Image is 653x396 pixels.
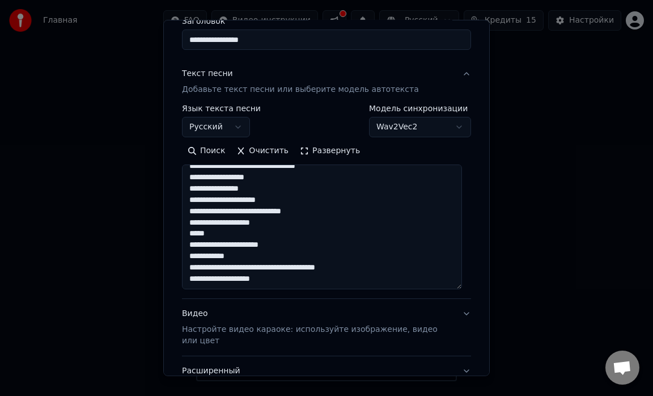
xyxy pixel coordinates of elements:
[182,104,261,112] label: Язык текста песни
[182,104,471,298] div: Текст песниДобавьте текст песни или выберите модель автотекста
[294,142,366,160] button: Развернуть
[182,299,471,356] button: ВидеоНастройте видео караоке: используйте изображение, видео или цвет
[231,142,294,160] button: Очистить
[182,68,233,79] div: Текст песни
[182,17,471,25] label: Заголовок
[369,104,471,112] label: Модель синхронизации
[182,356,471,386] button: Расширенный
[182,142,231,160] button: Поиск
[182,59,471,104] button: Текст песниДобавьте текст песни или выберите модель автотекста
[182,308,453,347] div: Видео
[182,324,453,347] p: Настройте видео караоке: используйте изображение, видео или цвет
[182,84,419,95] p: Добавьте текст песни или выберите модель автотекста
